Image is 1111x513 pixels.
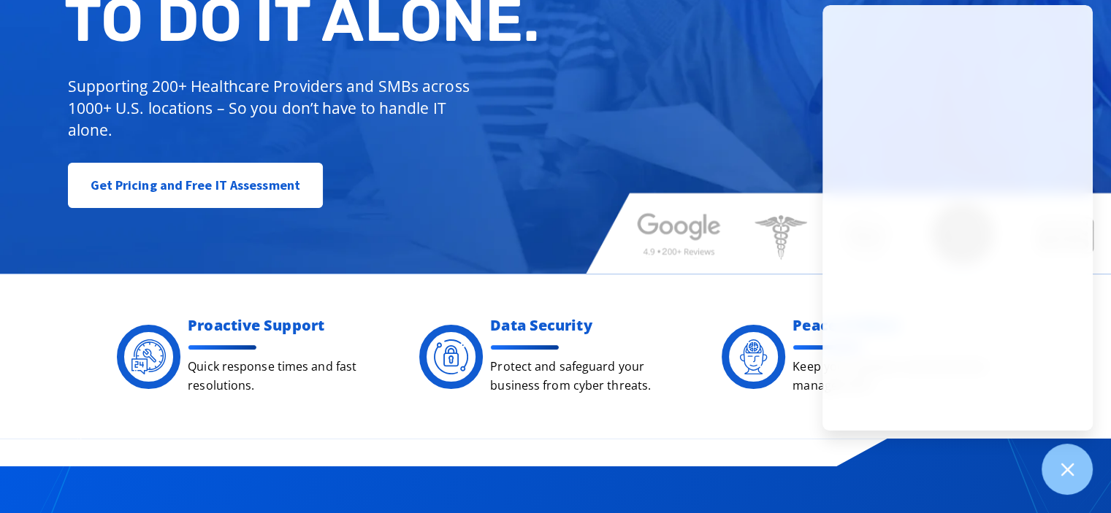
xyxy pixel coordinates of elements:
[188,345,258,350] img: divider
[188,358,382,395] p: Quick response times and fast resolutions.
[793,318,987,333] h2: Peace of Mind
[131,339,167,374] img: Digacore 24 Support
[68,75,476,141] p: Supporting 200+ Healthcare Providers and SMBs across 1000+ U.S. locations – So you don’t have to ...
[490,318,684,333] h2: Data Security
[736,339,771,374] img: Digacore Services - peace of mind
[490,358,684,395] p: Protect and safeguard your business from cyber threats.
[793,345,863,350] img: divider
[490,345,560,350] img: divider
[188,318,382,333] h2: Proactive Support
[793,358,987,395] p: Keep your systems monitored and managed 24/7.
[91,171,300,200] span: Get Pricing and Free IT Assessment
[434,339,469,374] img: Digacore Security
[822,5,1093,431] iframe: Chatgenie Messenger
[68,163,323,208] a: Get Pricing and Free IT Assessment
